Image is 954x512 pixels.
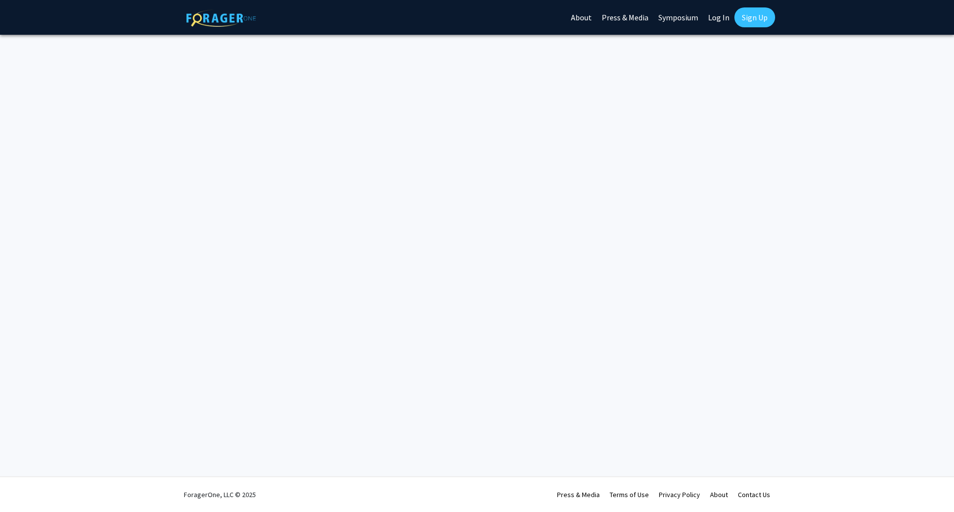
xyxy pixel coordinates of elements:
a: Sign Up [734,7,775,27]
a: About [710,490,728,499]
a: Press & Media [557,490,600,499]
a: Contact Us [738,490,770,499]
img: ForagerOne Logo [186,9,256,27]
a: Privacy Policy [659,490,700,499]
a: Terms of Use [610,490,649,499]
div: ForagerOne, LLC © 2025 [184,477,256,512]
